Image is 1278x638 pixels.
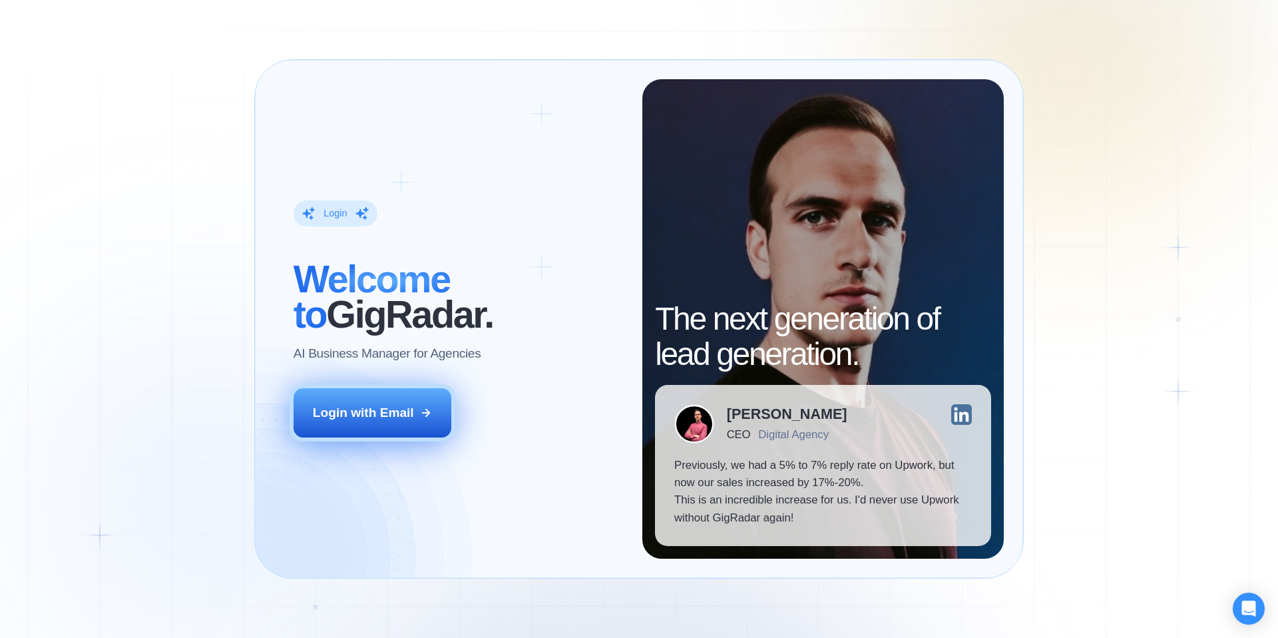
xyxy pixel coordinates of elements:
[727,407,847,422] div: [PERSON_NAME]
[674,457,972,527] p: Previously, we had a 5% to 7% reply rate on Upwork, but now our sales increased by 17%-20%. This ...
[313,404,414,422] div: Login with Email
[294,345,481,362] p: AI Business Manager for Agencies
[1233,593,1265,625] div: Open Intercom Messenger
[294,258,450,336] span: Welcome to
[294,388,452,438] button: Login with Email
[294,262,623,332] h2: ‍ GigRadar.
[727,428,750,441] div: CEO
[655,302,991,372] h2: The next generation of lead generation.
[758,428,829,441] div: Digital Agency
[323,207,347,220] div: Login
